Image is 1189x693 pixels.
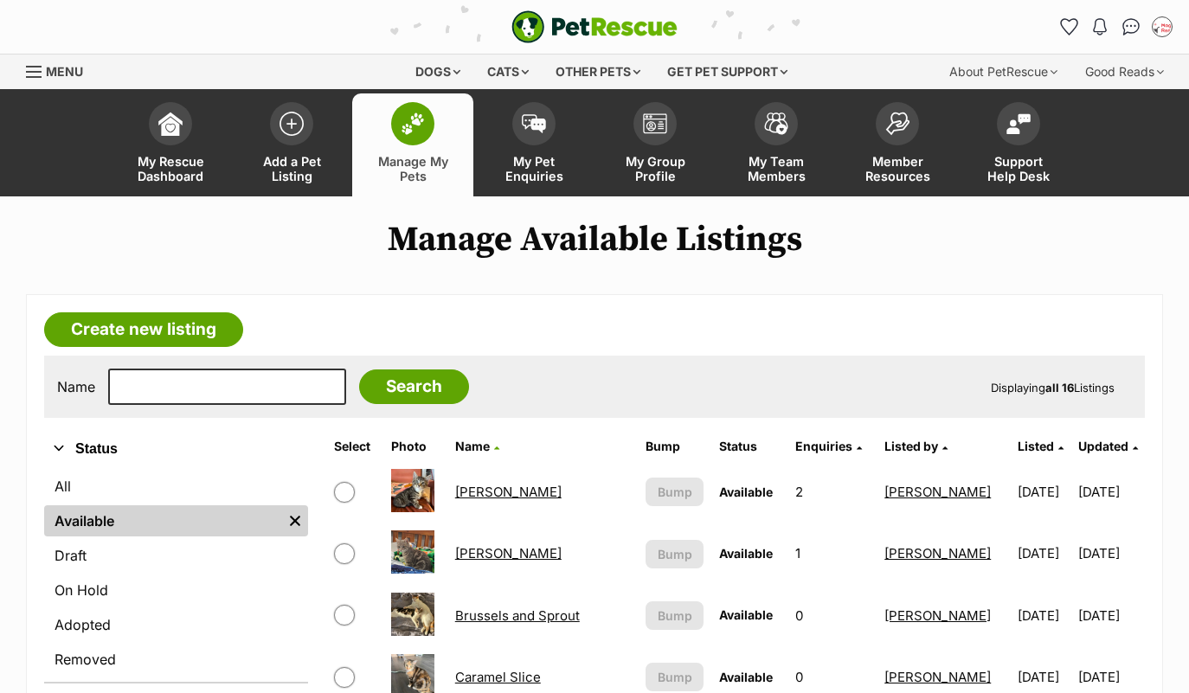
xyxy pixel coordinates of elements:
span: Member Resources [858,154,936,183]
button: Bump [646,663,704,691]
a: Menu [26,55,95,86]
span: Bump [658,668,692,686]
img: help-desk-icon-fdf02630f3aa405de69fd3d07c3f3aa587a6932b1a1747fa1d2bba05be0121f9.svg [1006,113,1031,134]
span: Manage My Pets [374,154,452,183]
a: My Team Members [716,93,837,196]
a: Listed [1018,439,1064,453]
div: Cats [475,55,541,89]
div: Dogs [403,55,472,89]
span: My Team Members [737,154,815,183]
span: Add a Pet Listing [253,154,331,183]
td: [DATE] [1011,462,1076,522]
td: [DATE] [1078,523,1143,583]
div: Status [44,467,308,682]
img: member-resources-icon-8e73f808a243e03378d46382f2149f9095a855e16c252ad45f914b54edf8863c.svg [885,112,909,135]
a: Updated [1078,439,1138,453]
a: My Pet Enquiries [473,93,594,196]
button: Bump [646,478,704,506]
span: My Rescue Dashboard [132,154,209,183]
button: Bump [646,540,704,568]
a: Manage My Pets [352,93,473,196]
a: Create new listing [44,312,243,347]
label: Name [57,379,95,395]
span: Bump [658,483,692,501]
ul: Account quick links [1055,13,1176,41]
a: PetRescue [511,10,678,43]
div: Other pets [543,55,652,89]
td: [DATE] [1078,586,1143,645]
a: Name [455,439,499,453]
button: Bump [646,601,704,630]
img: pet-enquiries-icon-7e3ad2cf08bfb03b45e93fb7055b45f3efa6380592205ae92323e6603595dc1f.svg [522,114,546,133]
img: dashboard-icon-eb2f2d2d3e046f16d808141f083e7271f6b2e854fb5c12c21221c1fb7104beca.svg [158,112,183,136]
span: Available [719,670,773,684]
button: Status [44,438,308,460]
a: On Hold [44,574,308,606]
button: Notifications [1086,13,1114,41]
a: Enquiries [795,439,862,453]
a: Removed [44,644,308,675]
span: My Pet Enquiries [495,154,573,183]
a: Listed by [884,439,948,453]
td: [DATE] [1011,586,1076,645]
a: My Rescue Dashboard [110,93,231,196]
span: Menu [46,64,83,79]
a: Support Help Desk [958,93,1079,196]
td: 0 [788,586,877,645]
td: [DATE] [1078,462,1143,522]
td: 2 [788,462,877,522]
td: [DATE] [1011,523,1076,583]
a: Remove filter [282,505,308,536]
button: My account [1148,13,1176,41]
th: Status [712,433,786,460]
span: Support Help Desk [980,154,1057,183]
img: notifications-46538b983faf8c2785f20acdc204bb7945ddae34d4c08c2a6579f10ce5e182be.svg [1093,18,1107,35]
div: Get pet support [655,55,800,89]
img: group-profile-icon-3fa3cf56718a62981997c0bc7e787c4b2cf8bcc04b72c1350f741eb67cf2f40e.svg [643,113,667,134]
span: translation missing: en.admin.listings.index.attributes.enquiries [795,439,852,453]
span: Listed by [884,439,938,453]
th: Photo [384,433,447,460]
img: chat-41dd97257d64d25036548639549fe6c8038ab92f7586957e7f3b1b290dea8141.svg [1122,18,1141,35]
a: Conversations [1117,13,1145,41]
span: Name [455,439,490,453]
div: About PetRescue [937,55,1070,89]
a: [PERSON_NAME] [884,545,991,561]
td: 1 [788,523,877,583]
a: Favourites [1055,13,1083,41]
div: Good Reads [1073,55,1176,89]
img: manage-my-pets-icon-02211641906a0b7f246fdf0571729dbe1e7629f14944591b6c1af311fb30b64b.svg [401,112,425,135]
span: Listed [1018,439,1054,453]
a: Brussels and Sprout [455,607,580,624]
a: Member Resources [837,93,958,196]
a: [PERSON_NAME] [884,669,991,685]
span: Bump [658,545,692,563]
span: Available [719,484,773,499]
a: Caramel Slice [455,669,541,685]
a: Adopted [44,609,308,640]
strong: all 16 [1045,381,1074,395]
th: Bump [639,433,710,460]
span: Available [719,607,773,622]
span: Bump [658,606,692,625]
span: My Group Profile [616,154,694,183]
img: logo-e224e6f780fb5917bec1dbf3a21bbac754714ae5b6737aabdf751b685950b380.svg [511,10,678,43]
a: Available [44,505,282,536]
a: My Group Profile [594,93,716,196]
a: Draft [44,540,308,571]
th: Select [327,433,382,460]
a: All [44,471,308,502]
a: [PERSON_NAME] [884,484,991,500]
a: [PERSON_NAME] [884,607,991,624]
span: Displaying Listings [991,381,1115,395]
span: Available [719,546,773,561]
span: Updated [1078,439,1128,453]
a: [PERSON_NAME] [455,545,562,561]
img: team-members-icon-5396bd8760b3fe7c0b43da4ab00e1e3bb1a5d9ba89233759b79545d2d3fc5d0d.svg [764,112,788,135]
a: Add a Pet Listing [231,93,352,196]
img: Laura Chao profile pic [1154,18,1171,35]
img: add-pet-listing-icon-0afa8454b4691262ce3f59096e99ab1cd57d4a30225e0717b998d2c9b9846f56.svg [280,112,304,136]
a: [PERSON_NAME] [455,484,562,500]
input: Search [359,369,469,404]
